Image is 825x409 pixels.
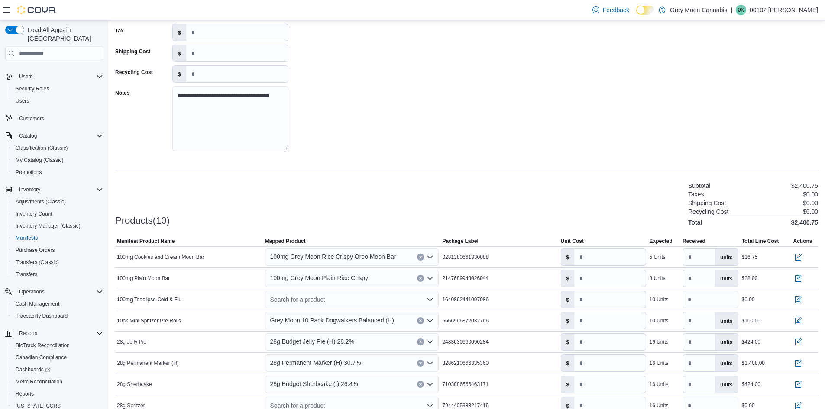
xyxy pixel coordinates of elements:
[417,254,424,261] button: Clear input
[650,275,666,282] div: 8 Units
[715,355,738,371] label: units
[442,381,489,388] span: 7103886566463171
[603,6,629,14] span: Feedback
[117,296,181,303] span: 100mg Teaclipse Cold & Flu
[173,66,186,82] label: $
[117,338,146,345] span: 28g Jelly Pie
[9,232,107,244] button: Manifests
[12,364,54,375] a: Dashboards
[650,238,673,245] span: Expected
[803,200,818,206] p: $0.00
[636,6,654,15] input: Dark Mode
[12,84,103,94] span: Security Roles
[12,389,103,399] span: Reports
[561,270,575,287] label: $
[270,357,361,368] span: 28g Permanent Marker (H) 30.7%
[16,71,36,82] button: Users
[9,83,107,95] button: Security Roles
[117,317,181,324] span: 10pk Mini Spritzer Pre Rolls
[561,291,575,308] label: $
[16,390,34,397] span: Reports
[12,209,56,219] a: Inventory Count
[715,270,738,287] label: units
[2,130,107,142] button: Catalog
[270,336,355,347] span: 28g Budget Jelly Pie (H) 28.2%
[24,26,103,43] span: Load All Apps in [GEOGRAPHIC_DATA]
[2,112,107,125] button: Customers
[115,69,153,76] label: Recycling Cost
[683,238,705,245] span: Received
[19,186,40,193] span: Inventory
[117,275,170,282] span: 100mg Plain Moon Bar
[16,113,103,124] span: Customers
[417,275,424,282] button: Clear input
[791,182,818,189] p: $2,400.75
[173,24,186,41] label: $
[9,364,107,376] a: Dashboards
[117,254,204,261] span: 100mg Cookies and Cream Moon Bar
[742,381,760,388] div: $424.00
[650,296,669,303] div: 10 Units
[19,330,37,337] span: Reports
[442,296,489,303] span: 1640862441097086
[270,251,396,262] span: 100mg Grey Moon Rice Crispy Oreo Moon Bar
[12,196,69,207] a: Adjustments (Classic)
[115,27,124,34] label: Tax
[561,249,575,265] label: $
[742,296,755,303] div: $0.00
[417,381,424,388] button: Clear input
[12,352,70,363] a: Canadian Compliance
[16,235,38,242] span: Manifests
[12,377,103,387] span: Metrc Reconciliation
[16,342,70,349] span: BioTrack Reconciliation
[715,312,738,329] label: units
[16,312,68,319] span: Traceabilty Dashboard
[12,245,58,255] a: Purchase Orders
[12,364,103,375] span: Dashboards
[650,254,666,261] div: 5 Units
[16,184,103,195] span: Inventory
[793,238,812,245] span: Actions
[688,191,704,198] h6: Taxes
[417,317,424,324] button: Clear input
[9,220,107,232] button: Inventory Manager (Classic)
[16,366,50,373] span: Dashboards
[16,131,40,141] button: Catalog
[442,254,489,261] span: 0281380661330088
[688,219,702,226] h4: Total
[12,167,103,177] span: Promotions
[16,222,81,229] span: Inventory Manager (Classic)
[9,339,107,351] button: BioTrack Reconciliation
[16,354,67,361] span: Canadian Compliance
[427,296,434,303] button: Open list of options
[589,1,633,19] a: Feedback
[115,48,150,55] label: Shipping Cost
[16,97,29,104] span: Users
[12,209,103,219] span: Inventory Count
[427,254,434,261] button: Open list of options
[742,238,779,245] span: Total Line Cost
[12,389,37,399] a: Reports
[115,216,170,226] h3: Products(10)
[270,273,368,283] span: 100mg Grey Moon Plain Rice Crispy
[16,113,48,124] a: Customers
[16,300,59,307] span: Cash Management
[16,328,103,338] span: Reports
[19,132,37,139] span: Catalog
[9,351,107,364] button: Canadian Compliance
[561,376,575,393] label: $
[12,257,103,267] span: Transfers (Classic)
[12,155,103,165] span: My Catalog (Classic)
[650,381,669,388] div: 16 Units
[117,360,179,367] span: 28g Permanent Marker (H)
[9,244,107,256] button: Purchase Orders
[742,402,755,409] div: $0.00
[16,145,68,151] span: Classification (Classic)
[19,73,32,80] span: Users
[16,169,42,176] span: Promotions
[427,338,434,345] button: Open list of options
[12,352,103,363] span: Canadian Compliance
[17,6,56,14] img: Cova
[16,131,103,141] span: Catalog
